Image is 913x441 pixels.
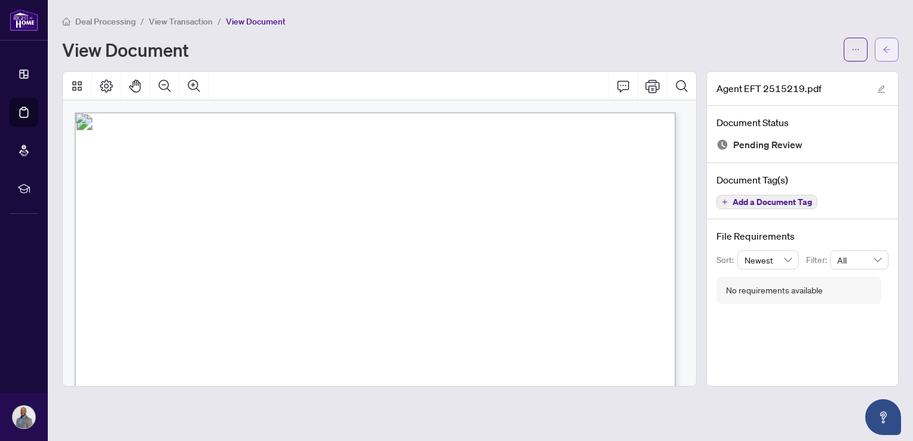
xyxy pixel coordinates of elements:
[62,17,71,26] span: home
[733,137,802,153] span: Pending Review
[149,16,213,27] span: View Transaction
[716,139,728,151] img: Document Status
[877,85,886,93] span: edit
[745,251,792,269] span: Newest
[851,45,860,54] span: ellipsis
[75,16,136,27] span: Deal Processing
[806,253,830,267] p: Filter:
[716,229,889,243] h4: File Requirements
[716,115,889,130] h4: Document Status
[217,14,221,28] li: /
[837,251,881,269] span: All
[716,253,737,267] p: Sort:
[716,81,822,96] span: Agent EFT 2515219.pdf
[716,173,889,187] h4: Document Tag(s)
[726,284,823,297] div: No requirements available
[716,195,817,209] button: Add a Document Tag
[226,16,286,27] span: View Document
[140,14,144,28] li: /
[883,45,891,54] span: arrow-left
[865,399,901,435] button: Open asap
[722,199,728,205] span: plus
[13,406,35,428] img: Profile Icon
[62,40,189,59] h1: View Document
[10,9,38,31] img: logo
[733,198,812,206] span: Add a Document Tag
